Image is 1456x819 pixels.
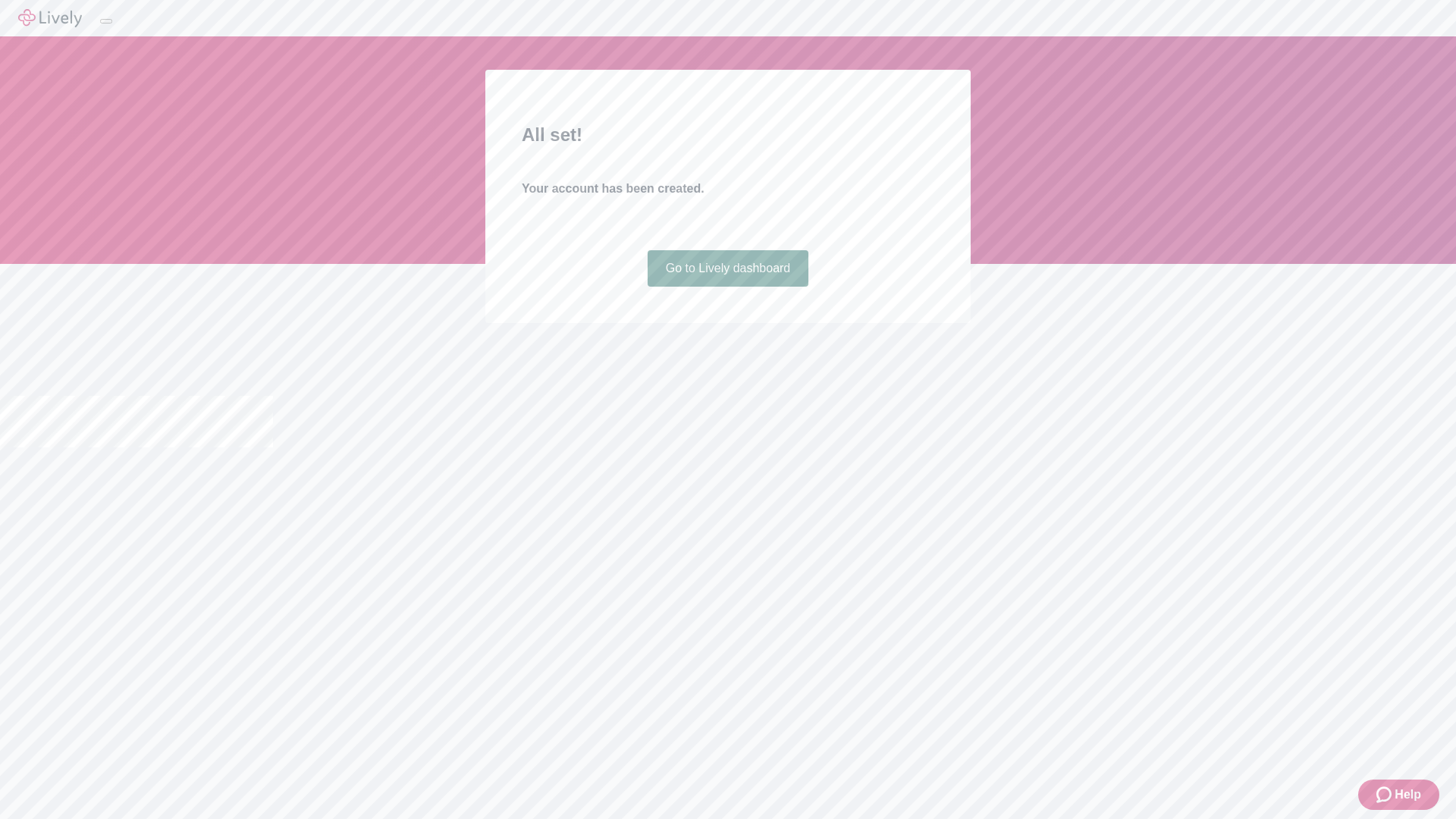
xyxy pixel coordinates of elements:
[1358,780,1439,810] button: Zendesk support iconHelp
[100,19,112,24] button: Log out
[1395,786,1421,804] span: Help
[522,121,934,149] h2: All set!
[648,250,809,287] a: Go to Lively dashboard
[522,180,934,198] h4: Your account has been created.
[1376,786,1395,804] svg: Zendesk support icon
[18,9,82,27] img: Lively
